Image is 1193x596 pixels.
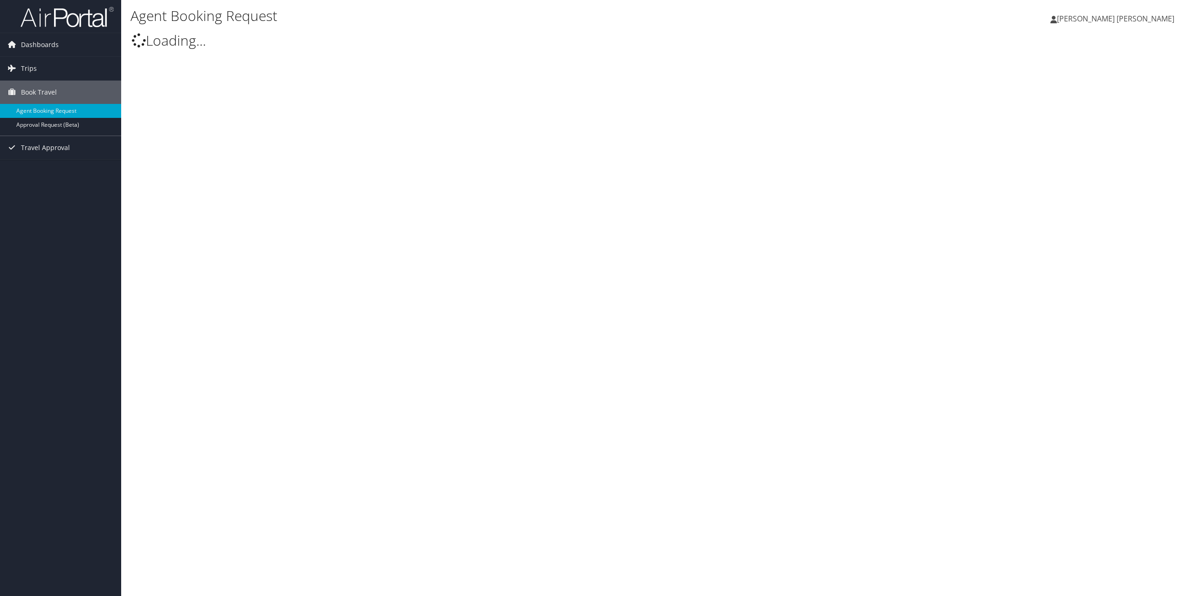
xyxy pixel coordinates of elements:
span: Travel Approval [21,136,70,159]
h1: Agent Booking Request [130,6,833,26]
a: [PERSON_NAME] [PERSON_NAME] [1050,5,1184,33]
span: Trips [21,57,37,80]
span: Loading... [132,31,206,50]
img: airportal-logo.png [21,6,114,28]
span: [PERSON_NAME] [PERSON_NAME] [1057,14,1174,24]
span: Dashboards [21,33,59,56]
span: Book Travel [21,81,57,104]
